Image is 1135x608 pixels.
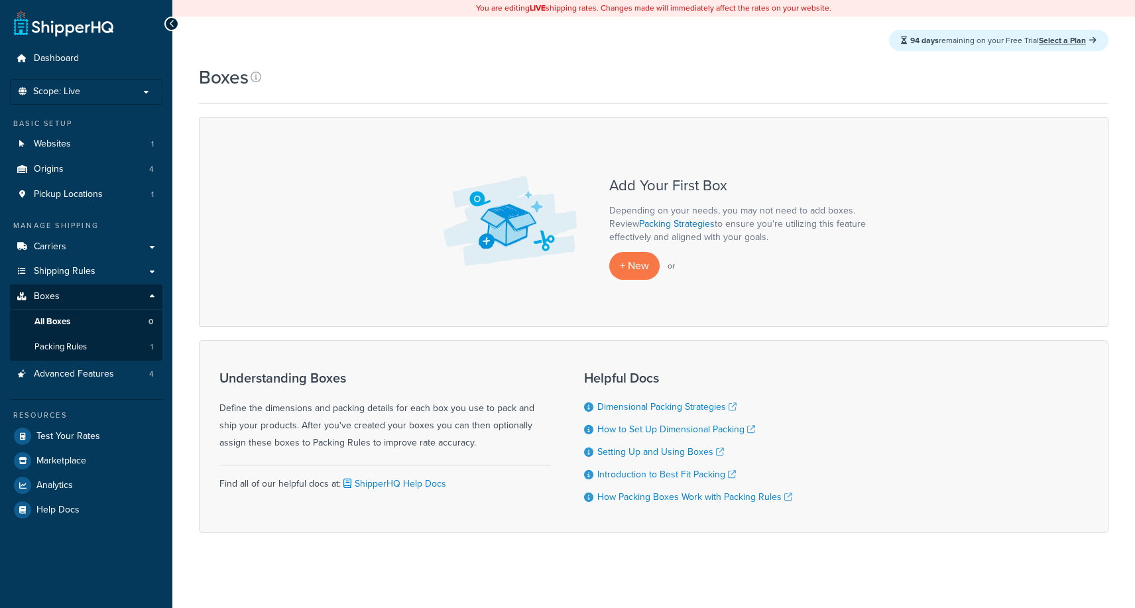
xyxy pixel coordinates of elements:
a: Shipping Rules [10,259,162,284]
span: 1 [151,189,154,200]
a: Setting Up and Using Boxes [597,445,724,459]
span: Marketplace [36,456,86,467]
span: All Boxes [34,316,70,328]
a: Carriers [10,235,162,259]
span: 4 [149,164,154,175]
a: All Boxes 0 [10,310,162,334]
p: or [668,257,675,275]
h3: Add Your First Box [609,178,874,194]
div: Basic Setup [10,118,162,129]
a: Test Your Rates [10,424,162,448]
span: Boxes [34,291,60,302]
li: Pickup Locations [10,182,162,207]
a: ShipperHQ Home [14,10,113,36]
span: Analytics [36,480,73,491]
a: Introduction to Best Fit Packing [597,467,736,481]
div: Define the dimensions and packing details for each box you use to pack and ship your products. Af... [219,371,551,452]
span: + New [620,258,649,273]
span: 1 [151,139,154,150]
a: Packing Rules 1 [10,335,162,359]
li: Websites [10,132,162,156]
a: Websites 1 [10,132,162,156]
span: 1 [150,341,153,353]
span: Shipping Rules [34,266,95,277]
span: Origins [34,164,64,175]
div: Manage Shipping [10,220,162,231]
b: LIVE [530,2,546,14]
span: Carriers [34,241,66,253]
li: Packing Rules [10,335,162,359]
p: Depending on your needs, you may not need to add boxes. Review to ensure you're utilizing this fe... [609,204,874,244]
span: Websites [34,139,71,150]
span: Packing Rules [34,341,87,353]
a: Analytics [10,473,162,497]
li: Advanced Features [10,362,162,387]
a: Pickup Locations 1 [10,182,162,207]
h1: Boxes [199,64,249,90]
a: How to Set Up Dimensional Packing [597,422,755,436]
li: All Boxes [10,310,162,334]
span: 0 [149,316,153,328]
a: Select a Plan [1039,34,1097,46]
div: Find all of our helpful docs at: [219,465,551,493]
a: How Packing Boxes Work with Packing Rules [597,490,792,504]
h3: Helpful Docs [584,371,792,385]
div: remaining on your Free Trial [889,30,1108,51]
h3: Understanding Boxes [219,371,551,385]
a: Dashboard [10,46,162,71]
a: + New [609,252,660,279]
a: Help Docs [10,498,162,522]
strong: 94 days [910,34,939,46]
a: Packing Strategies [639,217,715,231]
div: Resources [10,410,162,421]
a: Marketplace [10,449,162,473]
a: Dimensional Packing Strategies [597,400,737,414]
span: Help Docs [36,505,80,516]
a: Origins 4 [10,157,162,182]
a: Advanced Features 4 [10,362,162,387]
span: Pickup Locations [34,189,103,200]
span: Test Your Rates [36,431,100,442]
span: Dashboard [34,53,79,64]
a: ShipperHQ Help Docs [341,477,446,491]
li: Boxes [10,284,162,360]
li: Origins [10,157,162,182]
span: Advanced Features [34,369,114,380]
span: 4 [149,369,154,380]
a: Boxes [10,284,162,309]
span: Scope: Live [33,86,80,97]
